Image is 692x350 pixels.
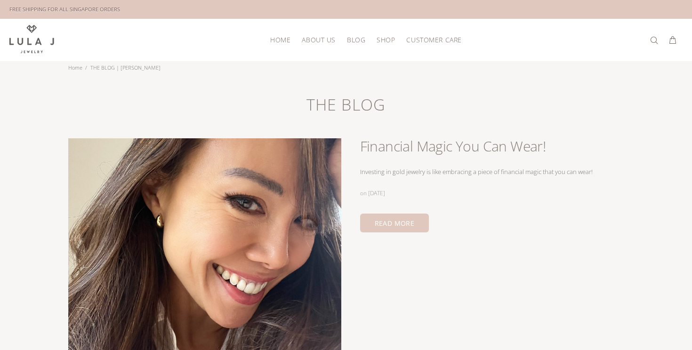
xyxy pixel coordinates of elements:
span: Customer Care [406,36,461,43]
div: on [DATE] [360,189,386,198]
div: Investing in gold jewelry is like embracing a piece of financial magic that you can wear! [360,167,624,176]
span: About Us [302,36,335,43]
a: Blog [341,32,371,47]
div: FREE SHIPPING FOR ALL SINGAPORE ORDERS [9,4,120,15]
a: Customer Care [401,32,461,47]
a: Financial Magic You Can Wear! [360,137,546,156]
span: HOME [270,36,290,43]
a: Home [68,64,82,71]
span: Blog [347,36,365,43]
a: Shop [371,32,401,47]
a: HOME [265,32,296,47]
a: About Us [296,32,341,47]
span: Shop [377,36,395,43]
a: READ MORE [360,214,429,232]
h1: THE BLOG [68,94,624,138]
li: THE BLOG | [PERSON_NAME] [85,61,163,74]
